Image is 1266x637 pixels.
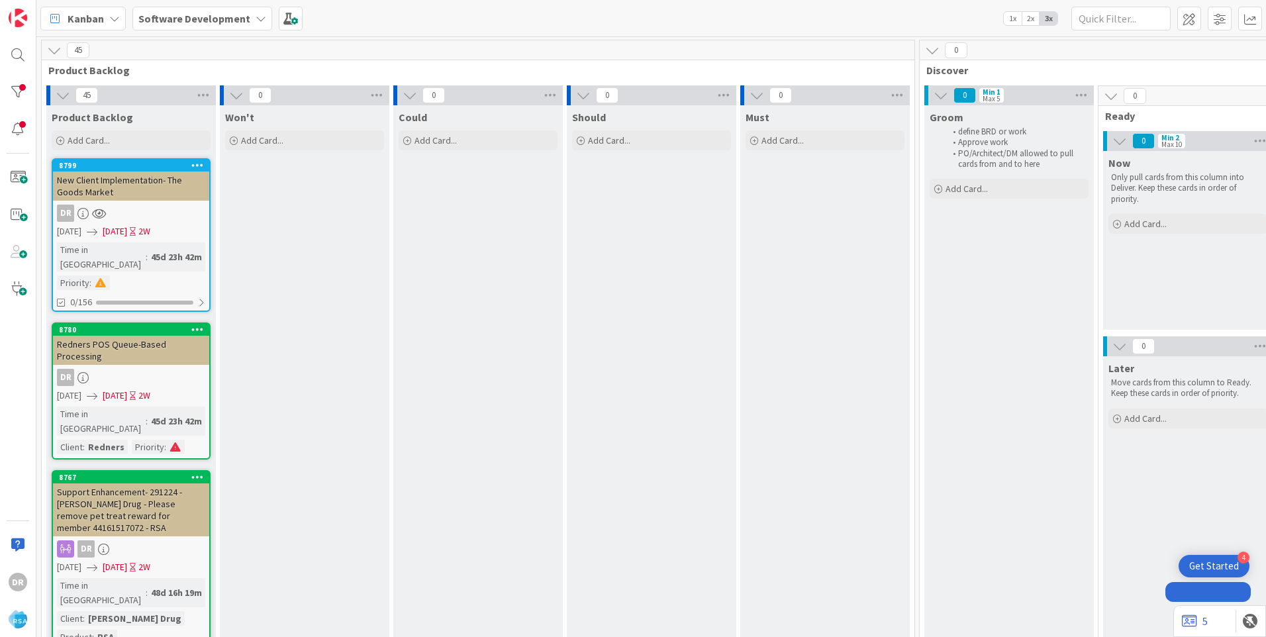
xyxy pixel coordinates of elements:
[945,42,967,58] span: 0
[68,134,110,146] span: Add Card...
[148,414,205,428] div: 45d 23h 42m
[75,87,98,103] span: 45
[57,205,74,222] div: DR
[572,111,606,124] span: Should
[89,275,91,290] span: :
[164,440,166,454] span: :
[1022,12,1040,25] span: 2x
[132,440,164,454] div: Priority
[57,224,81,238] span: [DATE]
[1182,613,1208,629] a: 5
[52,158,211,312] a: 8799New Client Implementation- The Goods MarketDR[DATE][DATE]2WTime in [GEOGRAPHIC_DATA]:45d 23h ...
[1111,377,1265,399] p: Move cards from this column to Ready. Keep these cards in order of priority.
[138,560,150,574] div: 2W
[57,611,83,626] div: Client
[146,585,148,600] span: :
[249,87,271,103] span: 0
[414,134,457,146] span: Add Card...
[761,134,804,146] span: Add Card...
[103,224,127,238] span: [DATE]
[59,473,209,482] div: 8767
[57,440,83,454] div: Client
[52,111,133,124] span: Product Backlog
[1161,141,1182,148] div: Max 10
[1132,338,1155,354] span: 0
[52,322,211,460] a: 8780Redners POS Queue-Based ProcessingDR[DATE][DATE]2WTime in [GEOGRAPHIC_DATA]:45d 23h 42mClient...
[746,111,769,124] span: Must
[1189,560,1239,573] div: Get Started
[83,611,85,626] span: :
[1238,552,1249,563] div: 4
[983,95,1000,102] div: Max 5
[59,161,209,170] div: 8799
[53,160,209,171] div: 8799
[57,407,146,436] div: Time in [GEOGRAPHIC_DATA]
[57,242,146,271] div: Time in [GEOGRAPHIC_DATA]
[1111,172,1265,205] p: Only pull cards from this column into Deliver. Keep these cards in order of priority.
[953,87,976,103] span: 0
[77,540,95,558] div: DR
[983,89,1000,95] div: Min 1
[9,9,27,27] img: Visit kanbanzone.com
[1124,218,1167,230] span: Add Card...
[57,275,89,290] div: Priority
[1124,88,1146,104] span: 0
[1108,156,1130,170] span: Now
[138,12,250,25] b: Software Development
[138,224,150,238] div: 2W
[148,585,205,600] div: 48d 16h 19m
[769,87,792,103] span: 0
[59,325,209,334] div: 8780
[53,471,209,483] div: 8767
[53,336,209,365] div: Redners POS Queue-Based Processing
[53,324,209,336] div: 8780
[53,171,209,201] div: New Client Implementation- The Goods Market
[588,134,630,146] span: Add Card...
[225,111,254,124] span: Won't
[946,137,1087,148] li: Approve work
[596,87,618,103] span: 0
[53,471,209,536] div: 8767Support Enhancement- 291224 - [PERSON_NAME] Drug - Please remove pet treat reward for member ...
[946,183,988,195] span: Add Card...
[1004,12,1022,25] span: 1x
[53,324,209,365] div: 8780Redners POS Queue-Based Processing
[57,369,74,386] div: DR
[53,160,209,201] div: 8799New Client Implementation- The Goods Market
[48,64,898,77] span: Product Backlog
[399,111,427,124] span: Could
[103,389,127,403] span: [DATE]
[1161,134,1179,141] div: Min 2
[83,440,85,454] span: :
[53,369,209,386] div: DR
[1132,133,1155,149] span: 0
[1071,7,1171,30] input: Quick Filter...
[85,440,128,454] div: Redners
[57,560,81,574] span: [DATE]
[146,250,148,264] span: :
[241,134,283,146] span: Add Card...
[946,148,1087,170] li: PO/Architect/DM allowed to pull cards from and to here
[1040,12,1057,25] span: 3x
[1108,362,1134,375] span: Later
[422,87,445,103] span: 0
[57,578,146,607] div: Time in [GEOGRAPHIC_DATA]
[85,611,185,626] div: [PERSON_NAME] Drug
[138,389,150,403] div: 2W
[1124,413,1167,424] span: Add Card...
[68,11,104,26] span: Kanban
[148,250,205,264] div: 45d 23h 42m
[1179,555,1249,577] div: Open Get Started checklist, remaining modules: 4
[9,573,27,591] div: DR
[1105,109,1261,122] span: Ready
[926,64,1266,77] span: Discover
[67,42,89,58] span: 45
[53,483,209,536] div: Support Enhancement- 291224 - [PERSON_NAME] Drug - Please remove pet treat reward for member 4416...
[57,389,81,403] span: [DATE]
[946,126,1087,137] li: define BRD or work
[146,414,148,428] span: :
[9,610,27,628] img: avatar
[103,560,127,574] span: [DATE]
[53,205,209,222] div: DR
[70,295,92,309] span: 0/156
[53,540,209,558] div: DR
